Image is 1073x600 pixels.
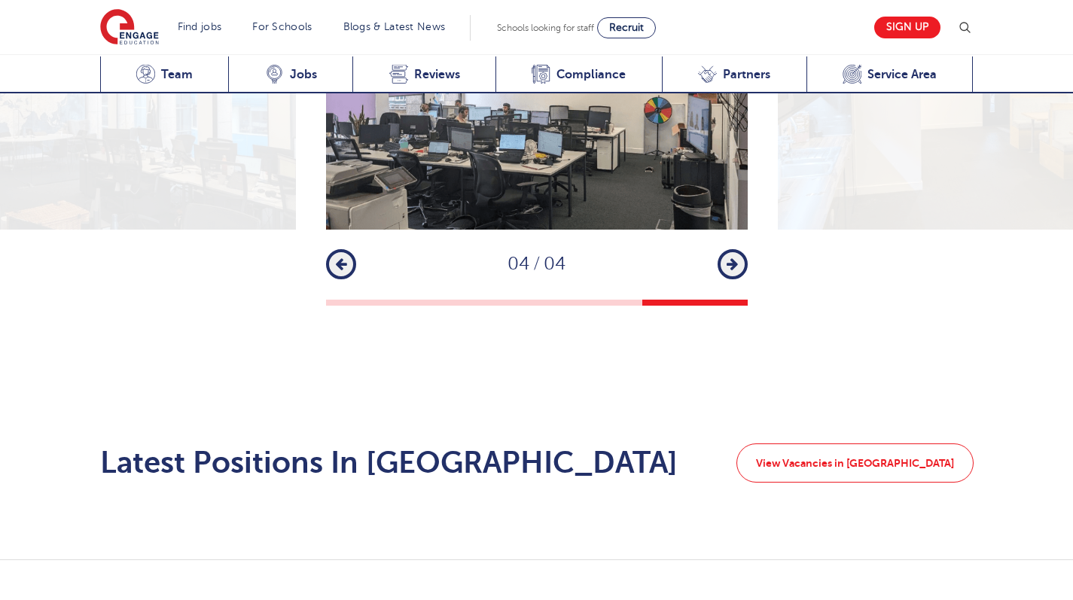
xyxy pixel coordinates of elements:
[290,67,317,82] span: Jobs
[414,67,460,82] span: Reviews
[597,17,656,38] a: Recruit
[252,21,312,32] a: For Schools
[100,56,229,93] a: Team
[431,300,537,306] button: 2 of 4
[723,67,770,82] span: Partners
[529,254,544,274] span: /
[556,67,626,82] span: Compliance
[609,22,644,33] span: Recruit
[642,300,748,306] button: 4 of 4
[100,445,678,481] h2: Latest Positions In [GEOGRAPHIC_DATA]
[178,21,222,32] a: Find jobs
[867,67,937,82] span: Service Area
[100,9,159,47] img: Engage Education
[544,254,565,274] span: 04
[508,254,529,274] span: 04
[497,23,594,33] span: Schools looking for staff
[537,300,642,306] button: 3 of 4
[874,17,940,38] a: Sign up
[343,21,446,32] a: Blogs & Latest News
[352,56,495,93] a: Reviews
[495,56,662,93] a: Compliance
[736,443,974,483] a: View Vacancies in [GEOGRAPHIC_DATA]
[326,300,431,306] button: 1 of 4
[161,67,193,82] span: Team
[662,56,806,93] a: Partners
[228,56,352,93] a: Jobs
[806,56,974,93] a: Service Area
